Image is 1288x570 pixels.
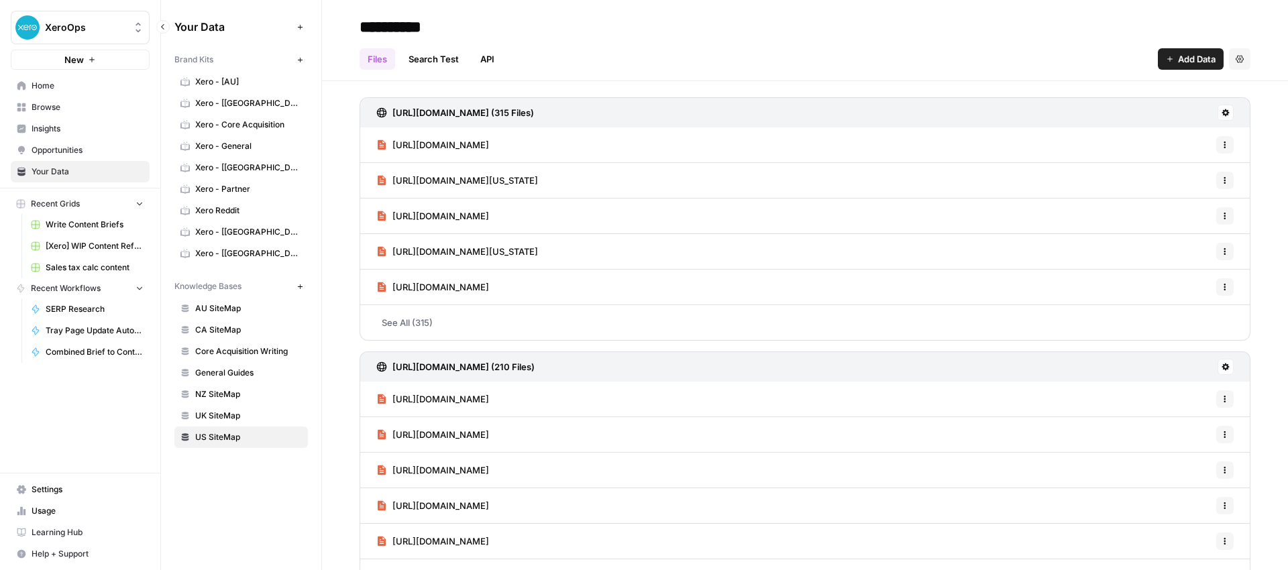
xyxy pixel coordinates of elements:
span: Brand Kits [174,54,213,66]
a: Xero - Partner [174,178,308,200]
button: Recent Grids [11,194,150,214]
span: [URL][DOMAIN_NAME] [392,209,489,223]
a: Your Data [11,161,150,182]
span: Knowledge Bases [174,280,241,292]
span: Recent Workflows [31,282,101,294]
span: Tray Page Update Automation [46,325,144,337]
span: XeroOps [45,21,126,34]
span: Settings [32,483,144,496]
a: Xero - General [174,135,308,157]
span: [URL][DOMAIN_NAME] [392,499,489,512]
button: Add Data [1158,48,1224,70]
a: [URL][DOMAIN_NAME] [376,488,489,523]
a: [URL][DOMAIN_NAME] [376,198,489,233]
span: CA SiteMap [195,324,302,336]
a: AU SiteMap [174,298,308,319]
h3: [URL][DOMAIN_NAME] (315 Files) [392,106,534,119]
a: [URL][DOMAIN_NAME] (210 Files) [376,352,535,382]
a: Files [360,48,395,70]
button: Recent Workflows [11,278,150,298]
a: UK SiteMap [174,405,308,426]
span: [URL][DOMAIN_NAME] [392,280,489,294]
span: Xero - [[GEOGRAPHIC_DATA]] [195,97,302,109]
span: [URL][DOMAIN_NAME] [392,463,489,477]
span: [URL][DOMAIN_NAME][US_STATE] [392,174,538,187]
a: Tray Page Update Automation [25,320,150,341]
span: [URL][DOMAIN_NAME][US_STATE] [392,245,538,258]
span: Add Data [1178,52,1216,66]
span: New [64,53,84,66]
a: [URL][DOMAIN_NAME] [376,417,489,452]
a: Xero - Core Acquisition [174,114,308,135]
h3: [URL][DOMAIN_NAME] (210 Files) [392,360,535,374]
span: [URL][DOMAIN_NAME] [392,392,489,406]
span: Core Acquisition Writing [195,345,302,357]
span: [Xero] WIP Content Refresh [46,240,144,252]
span: Xero - [[GEOGRAPHIC_DATA]] [195,247,302,260]
span: Home [32,80,144,92]
span: Xero - [AU] [195,76,302,88]
a: CA SiteMap [174,319,308,341]
a: SERP Research [25,298,150,320]
span: Sales tax calc content [46,262,144,274]
a: General Guides [174,362,308,384]
span: Xero - [[GEOGRAPHIC_DATA]] [195,162,302,174]
span: US SiteMap [195,431,302,443]
a: Home [11,75,150,97]
a: Learning Hub [11,522,150,543]
a: [URL][DOMAIN_NAME] [376,382,489,416]
a: NZ SiteMap [174,384,308,405]
span: Xero Reddit [195,205,302,217]
span: Insights [32,123,144,135]
a: [URL][DOMAIN_NAME][US_STATE] [376,234,538,269]
a: Insights [11,118,150,139]
a: [URL][DOMAIN_NAME] [376,270,489,304]
a: [URL][DOMAIN_NAME] (315 Files) [376,98,534,127]
a: [URL][DOMAIN_NAME] [376,524,489,559]
a: Write Content Briefs [25,214,150,235]
span: NZ SiteMap [195,388,302,400]
a: [URL][DOMAIN_NAME] [376,127,489,162]
span: Browse [32,101,144,113]
a: See All (315) [360,305,1250,340]
a: Combined Brief to Content [25,341,150,363]
span: Xero - [[GEOGRAPHIC_DATA]] [195,226,302,238]
span: Combined Brief to Content [46,346,144,358]
span: UK SiteMap [195,410,302,422]
a: Settings [11,479,150,500]
a: Xero - [AU] [174,71,308,93]
span: Help + Support [32,548,144,560]
a: Search Test [400,48,467,70]
span: SERP Research [46,303,144,315]
a: Opportunities [11,139,150,161]
span: Xero - Partner [195,183,302,195]
span: Xero - General [195,140,302,152]
span: Xero - Core Acquisition [195,119,302,131]
a: [URL][DOMAIN_NAME] [376,453,489,488]
img: XeroOps Logo [15,15,40,40]
span: Your Data [174,19,292,35]
span: Usage [32,505,144,517]
span: Write Content Briefs [46,219,144,231]
a: Browse [11,97,150,118]
a: Xero - [[GEOGRAPHIC_DATA]] [174,93,308,114]
button: Workspace: XeroOps [11,11,150,44]
a: API [472,48,502,70]
span: AU SiteMap [195,302,302,315]
button: New [11,50,150,70]
span: Recent Grids [31,198,80,210]
a: Xero Reddit [174,200,308,221]
span: General Guides [195,367,302,379]
span: Learning Hub [32,526,144,538]
a: US SiteMap [174,426,308,448]
a: Xero - [[GEOGRAPHIC_DATA]] [174,221,308,243]
a: [URL][DOMAIN_NAME][US_STATE] [376,163,538,198]
a: Usage [11,500,150,522]
span: [URL][DOMAIN_NAME] [392,534,489,548]
a: Xero - [[GEOGRAPHIC_DATA]] [174,243,308,264]
span: [URL][DOMAIN_NAME] [392,138,489,152]
a: Xero - [[GEOGRAPHIC_DATA]] [174,157,308,178]
a: Sales tax calc content [25,257,150,278]
span: Opportunities [32,144,144,156]
a: [Xero] WIP Content Refresh [25,235,150,257]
